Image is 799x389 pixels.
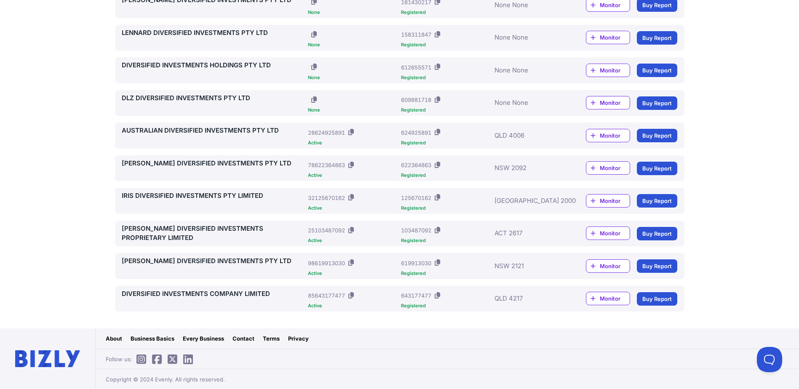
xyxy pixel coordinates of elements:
span: Monitor [600,294,630,303]
span: Monitor [600,99,630,107]
a: Buy Report [637,292,677,306]
a: Buy Report [637,162,677,175]
div: None None [494,61,561,80]
iframe: Toggle Customer Support [757,347,782,372]
div: NSW 2092 [494,159,561,178]
div: Registered [401,43,491,47]
div: 622364863 [401,161,431,169]
div: Active [308,141,398,145]
div: 103487092 [401,226,431,234]
div: Registered [401,304,491,308]
a: Monitor [586,129,630,142]
div: None [308,108,398,112]
a: DIVERSIFIED INVESTMENTS COMPANY LIMITED [122,289,305,299]
div: 25103487092 [308,226,345,234]
a: Monitor [586,96,630,109]
a: AUSTRALIAN DIVERSIFIED INVESTMENTS PTY LTD [122,126,305,136]
div: Registered [401,173,491,178]
div: Registered [401,108,491,112]
a: Buy Report [637,129,677,142]
div: 125670162 [401,194,431,202]
a: IRIS DIVERSIFIED INVESTMENTS PTY LIMITED [122,191,305,201]
div: None None [494,93,561,113]
div: Active [308,304,398,308]
div: Active [308,238,398,243]
div: None None [494,28,561,48]
span: Monitor [600,1,630,9]
a: Terms [263,334,280,343]
span: Monitor [600,229,630,237]
a: Monitor [586,31,630,44]
span: Monitor [600,131,630,140]
div: 85643177477 [308,291,345,300]
div: Registered [401,271,491,276]
div: Active [308,173,398,178]
div: 32125670162 [308,194,345,202]
div: [GEOGRAPHIC_DATA] 2000 [494,191,561,210]
div: 28624925891 [308,128,345,137]
a: Monitor [586,226,630,240]
div: Registered [401,238,491,243]
span: Monitor [600,164,630,172]
div: Registered [401,141,491,145]
div: 78622364863 [308,161,345,169]
div: 643177477 [401,291,431,300]
a: [PERSON_NAME] DIVERSIFIED INVESTMENTS PROPRIETARY LIMITED [122,224,305,243]
a: Contact [232,334,254,343]
div: Registered [401,75,491,80]
div: 609881718 [401,96,431,104]
a: Buy Report [637,31,677,45]
div: None [308,43,398,47]
div: 624925891 [401,128,431,137]
div: 98619913030 [308,259,345,267]
a: Buy Report [637,227,677,240]
a: DLZ DIVERSIFIED INVESTMENTS PTY LTD [122,93,305,103]
a: About [106,334,122,343]
span: Monitor [600,262,630,270]
div: 158311847 [401,30,431,39]
div: QLD 4217 [494,289,561,309]
div: NSW 2121 [494,256,561,276]
a: [PERSON_NAME] DIVERSIFIED INVESTMENTS PTY LTD [122,256,305,266]
a: Monitor [586,64,630,77]
div: 612655571 [401,63,431,72]
a: Monitor [586,161,630,175]
div: Registered [401,206,491,210]
a: Buy Report [637,96,677,110]
a: Privacy [288,334,309,343]
a: Buy Report [637,64,677,77]
span: Copyright © 2024 Evenly. All rights reserved. [106,375,225,384]
span: Follow us: [106,355,197,363]
a: Every Business [183,334,224,343]
span: Monitor [600,33,630,42]
div: None [308,75,398,80]
div: Active [308,271,398,276]
a: [PERSON_NAME] DIVERSIFIED INVESTMENTS PTY LTD [122,159,305,168]
a: Monitor [586,292,630,305]
a: LENNARD DIVERSIFIED INVESTMENTS PTY LTD [122,28,305,38]
a: DIVERSIFIED INVESTMENTS HOLDINGS PTY LTD [122,61,305,70]
div: ACT 2617 [494,224,561,243]
span: Monitor [600,197,630,205]
a: Buy Report [637,259,677,273]
div: QLD 4006 [494,126,561,145]
div: 619913030 [401,259,431,267]
a: Buy Report [637,194,677,208]
span: Monitor [600,66,630,75]
div: None [308,10,398,15]
a: Business Basics [131,334,174,343]
a: Monitor [586,259,630,273]
div: Active [308,206,398,210]
a: Monitor [586,194,630,208]
div: Registered [401,10,491,15]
